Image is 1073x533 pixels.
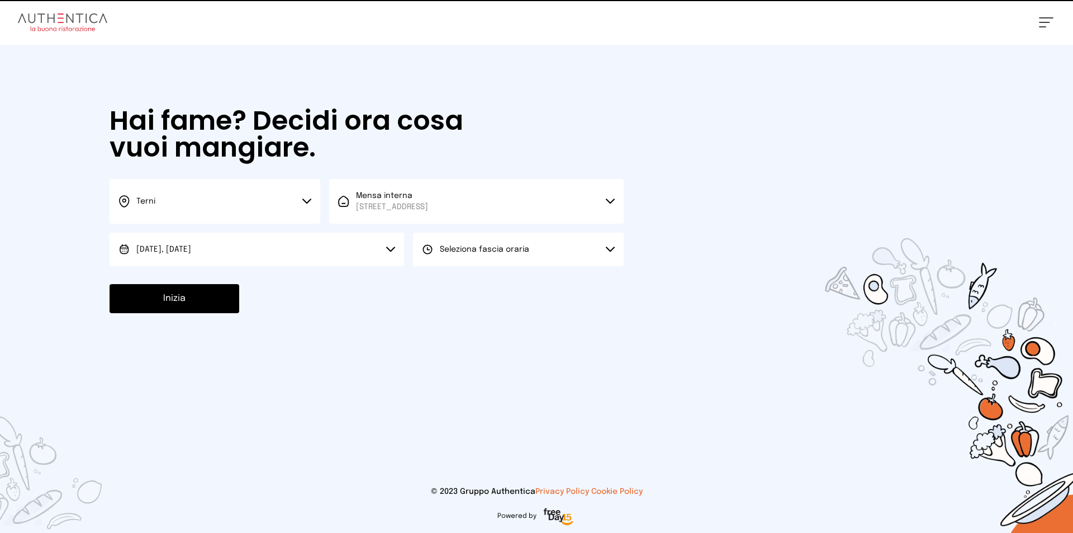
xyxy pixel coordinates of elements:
[18,486,1055,497] p: © 2023 Gruppo Authentica
[356,190,428,213] span: Mensa interna
[110,107,495,161] h1: Hai fame? Decidi ora cosa vuoi mangiare.
[356,201,428,213] span: [STREET_ADDRESS]
[136,197,155,205] span: Terni
[535,488,589,496] a: Privacy Policy
[329,179,624,224] button: Mensa interna[STREET_ADDRESS]
[541,506,576,529] img: logo-freeday.3e08031.png
[110,179,320,224] button: Terni
[413,233,624,266] button: Seleziona fascia oraria
[136,246,191,253] span: [DATE], [DATE]
[760,174,1073,533] img: sticker-selezione-mensa.70a28f7.png
[110,284,239,313] button: Inizia
[110,233,404,266] button: [DATE], [DATE]
[18,13,107,31] img: logo.8f33a47.png
[591,488,643,496] a: Cookie Policy
[497,512,536,521] span: Powered by
[440,246,529,253] span: Seleziona fascia oraria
